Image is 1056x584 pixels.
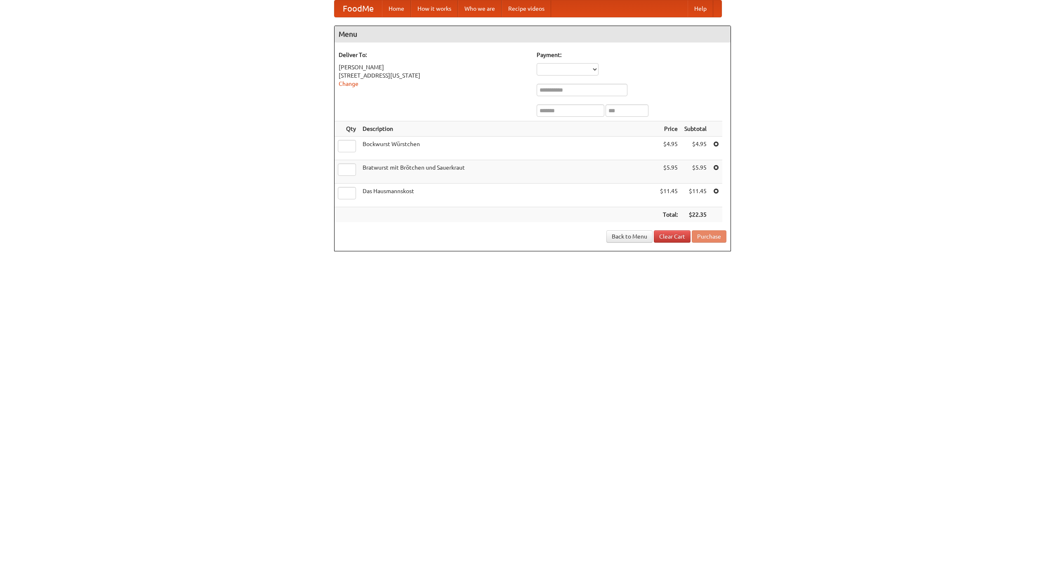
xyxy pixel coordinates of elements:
[657,121,681,137] th: Price
[359,121,657,137] th: Description
[681,121,710,137] th: Subtotal
[681,160,710,184] td: $5.95
[339,63,528,71] div: [PERSON_NAME]
[681,184,710,207] td: $11.45
[688,0,713,17] a: Help
[335,0,382,17] a: FoodMe
[502,0,551,17] a: Recipe videos
[657,137,681,160] td: $4.95
[654,230,691,243] a: Clear Cart
[681,207,710,222] th: $22.35
[359,184,657,207] td: Das Hausmannskost
[339,51,528,59] h5: Deliver To:
[606,230,653,243] a: Back to Menu
[657,160,681,184] td: $5.95
[692,230,726,243] button: Purchase
[359,137,657,160] td: Bockwurst Würstchen
[657,207,681,222] th: Total:
[339,80,358,87] a: Change
[458,0,502,17] a: Who we are
[657,184,681,207] td: $11.45
[537,51,726,59] h5: Payment:
[681,137,710,160] td: $4.95
[335,26,731,43] h4: Menu
[411,0,458,17] a: How it works
[382,0,411,17] a: Home
[359,160,657,184] td: Bratwurst mit Brötchen und Sauerkraut
[339,71,528,80] div: [STREET_ADDRESS][US_STATE]
[335,121,359,137] th: Qty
